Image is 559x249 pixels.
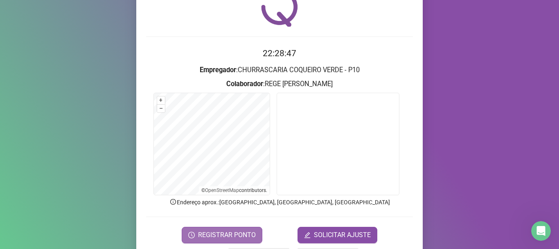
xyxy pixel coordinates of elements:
[169,198,177,206] span: info-circle
[226,80,263,88] strong: Colaborador
[205,187,239,193] a: OpenStreetMap
[531,221,551,241] iframe: Intercom live chat
[263,48,296,58] time: 22:28:47
[188,232,195,238] span: clock-circle
[146,65,413,75] h3: : CHURRASCARIA COQUEIRO VERDE - P10
[182,227,262,243] button: REGISTRAR PONTO
[201,187,267,193] li: © contributors.
[304,232,311,238] span: edit
[200,66,236,74] strong: Empregador
[298,227,377,243] button: editSOLICITAR AJUSTE
[314,230,371,240] span: SOLICITAR AJUSTE
[146,79,413,89] h3: : REGE [PERSON_NAME]
[157,96,165,104] button: +
[157,105,165,112] button: –
[146,198,413,207] p: Endereço aprox. : [GEOGRAPHIC_DATA], [GEOGRAPHIC_DATA], [GEOGRAPHIC_DATA]
[198,230,256,240] span: REGISTRAR PONTO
